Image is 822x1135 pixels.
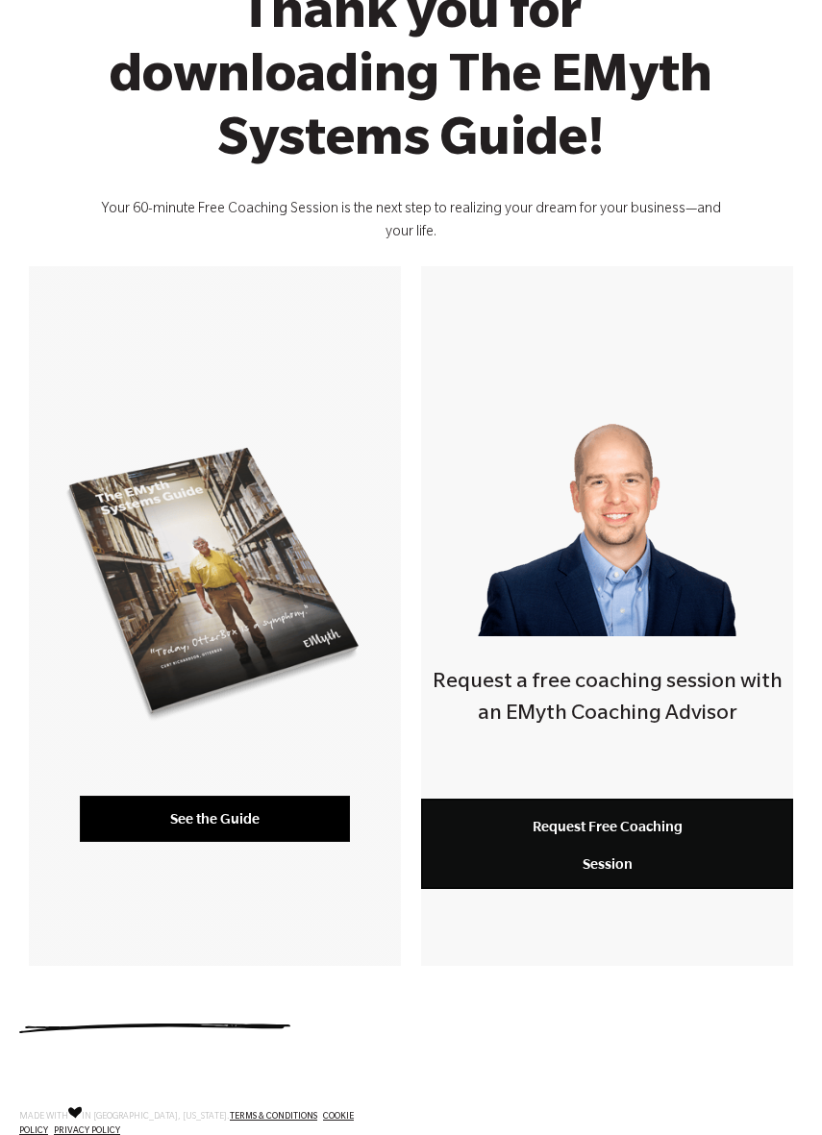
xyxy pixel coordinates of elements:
a: TERMS & CONDITIONS [230,1112,317,1122]
img: Love [68,1106,82,1119]
img: underline.svg [19,1024,290,1033]
h4: Request a free coaching session with an EMyth Coaching Advisor [421,668,793,732]
img: systems-mockup-transp [58,437,372,729]
img: Smart-business-coach.png [469,387,746,636]
span: MADE WITH [19,1112,68,1122]
span: Your 60-minute Free Coaching Session is the next step to realizing your dream for your business—a... [101,203,721,241]
span: IN [GEOGRAPHIC_DATA], [US_STATE]. [82,1112,230,1122]
a: Request Free Coaching Session [421,799,793,889]
a: See the Guide [80,796,350,842]
span: Request Free Coaching Session [533,818,683,872]
iframe: Chat Widget [726,1043,822,1135]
